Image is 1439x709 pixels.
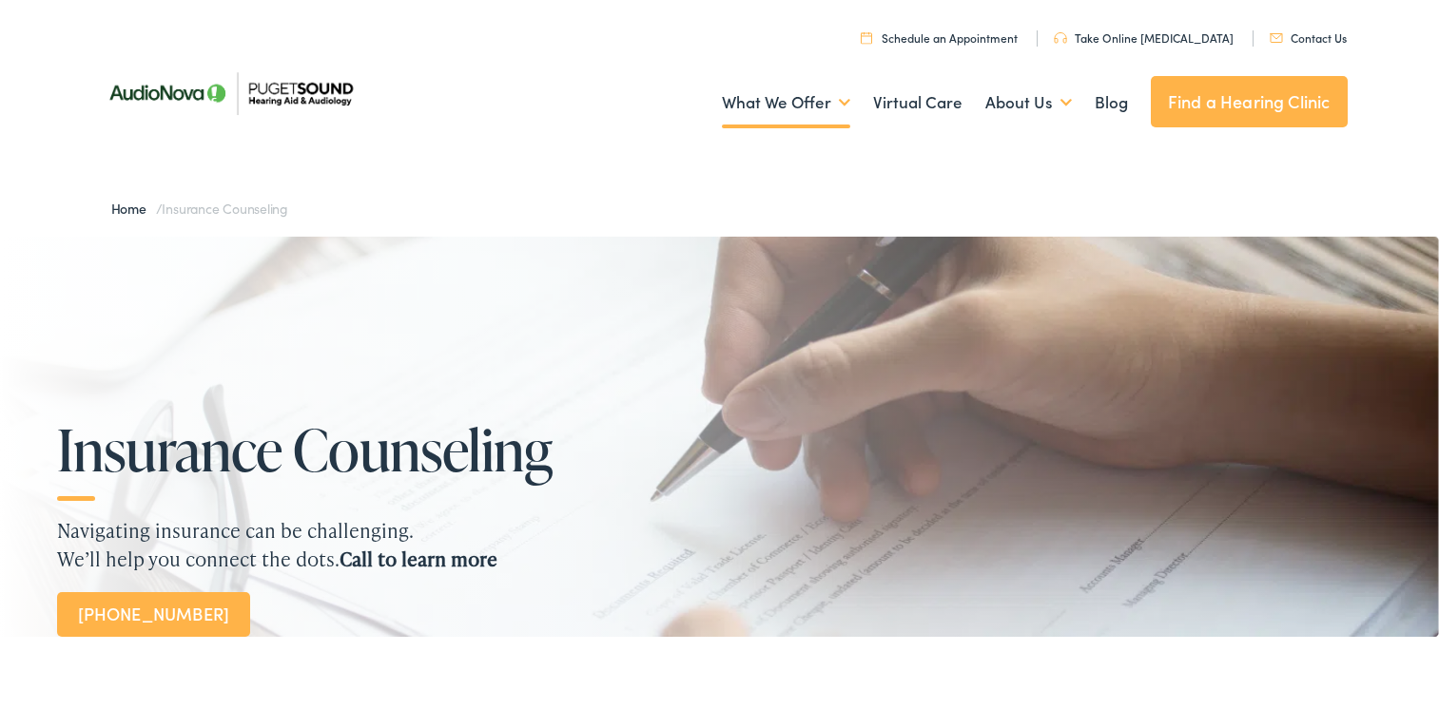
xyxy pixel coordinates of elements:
[57,516,1382,573] p: Navigating insurance can be challenging. We’ll help you connect the dots.
[340,546,497,572] strong: Call to learn more
[57,592,250,637] a: [PHONE_NUMBER]
[985,67,1072,138] a: About Us
[1270,29,1347,46] a: Contact Us
[111,199,289,218] span: /
[722,67,850,138] a: What We Offer
[57,418,590,481] h1: Insurance Counseling
[861,31,872,44] img: utility icon
[1095,67,1128,138] a: Blog
[1054,29,1234,46] a: Take Online [MEDICAL_DATA]
[111,199,156,218] a: Home
[861,29,1018,46] a: Schedule an Appointment
[162,199,288,218] span: Insurance Counseling
[1054,32,1067,44] img: utility icon
[1270,33,1283,43] img: utility icon
[873,67,963,138] a: Virtual Care
[1151,76,1348,127] a: Find a Hearing Clinic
